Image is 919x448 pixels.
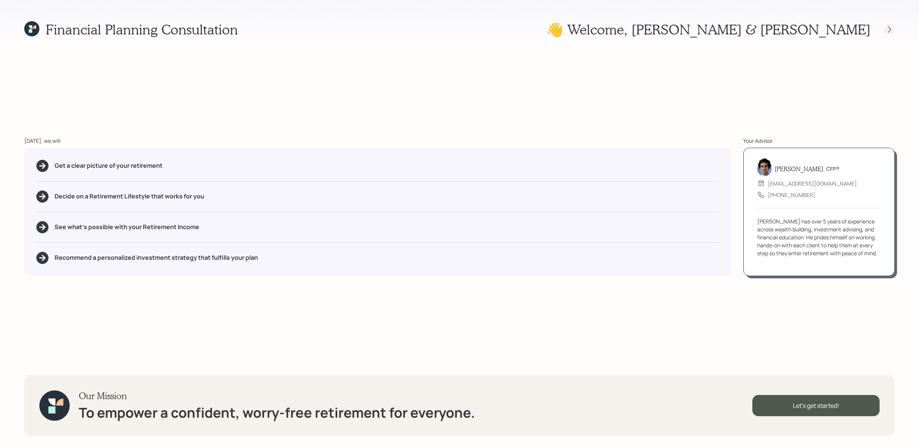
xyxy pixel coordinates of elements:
h6: CFP® [826,166,839,172]
div: [DATE], we will: [24,137,731,145]
div: [PERSON_NAME] has over 5 years of experience across wealth building, investment advising, and fin... [757,217,881,257]
h5: See what's possible with your Retirement Income [55,223,199,231]
h5: [PERSON_NAME] [775,165,823,172]
h1: 👋 Welcome , [PERSON_NAME] & [PERSON_NAME] [546,21,871,37]
h5: Decide on a Retirement Lifestyle that works for you [55,193,204,200]
h3: Our Mission [79,390,475,401]
div: [EMAIL_ADDRESS][DOMAIN_NAME] [768,180,857,187]
h1: Financial Planning Consultation [45,21,238,37]
h5: Get a clear picture of your retirement [55,162,163,169]
div: [PHONE_NUMBER] [768,191,815,199]
h5: Recommend a personalized investment strategy that fulfills your plan [55,254,258,261]
div: Your Advisor [743,137,895,145]
div: Let's get started! [752,395,880,416]
img: harrison-schaefer-headshot-2.png [757,158,772,176]
h1: To empower a confident, worry-free retirement for everyone. [79,404,475,421]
